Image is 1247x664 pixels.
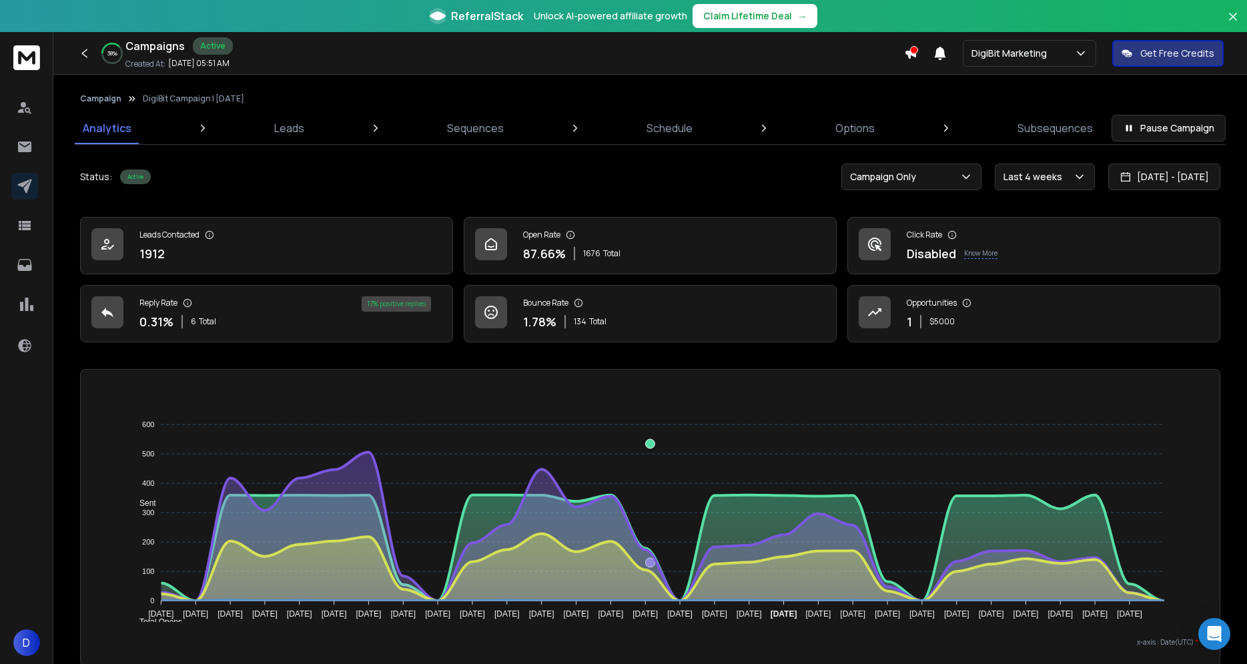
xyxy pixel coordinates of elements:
[534,9,687,23] p: Unlock AI-powered affiliate growth
[142,509,154,517] tspan: 300
[771,609,797,619] tspan: [DATE]
[583,248,600,259] span: 1676
[633,609,658,619] tspan: [DATE]
[827,112,883,144] a: Options
[80,217,453,274] a: Leads Contacted1912
[693,4,817,28] button: Claim Lifetime Deal→
[143,93,244,104] p: DigiBit Campaign | [DATE]
[451,8,523,24] span: ReferralStack
[142,538,154,546] tspan: 200
[907,244,956,263] p: Disabled
[142,567,154,575] tspan: 100
[523,244,566,263] p: 87.66 %
[639,112,701,144] a: Schedule
[1082,609,1108,619] tspan: [DATE]
[589,316,606,327] span: Total
[1048,609,1074,619] tspan: [DATE]
[907,230,942,240] p: Click Rate
[13,629,40,656] button: D
[1009,112,1101,144] a: Subsequences
[929,316,955,327] p: $ 5000
[523,298,568,308] p: Bounce Rate
[80,285,453,342] a: Reply Rate0.31%6Total17% positive replies
[252,609,278,619] tspan: [DATE]
[125,38,185,54] h1: Campaigns
[102,637,1198,647] p: x-axis : Date(UTC)
[1013,609,1039,619] tspan: [DATE]
[199,316,216,327] span: Total
[274,120,304,136] p: Leads
[142,479,154,487] tspan: 400
[287,609,312,619] tspan: [DATE]
[702,609,727,619] tspan: [DATE]
[75,112,139,144] a: Analytics
[964,248,997,259] p: Know More
[322,609,347,619] tspan: [DATE]
[850,170,921,184] p: Campaign Only
[598,609,624,619] tspan: [DATE]
[847,217,1220,274] a: Click RateDisabledKnow More
[120,170,151,184] div: Active
[149,609,174,619] tspan: [DATE]
[193,37,233,55] div: Active
[460,609,485,619] tspan: [DATE]
[464,217,837,274] a: Open Rate87.66%1676Total
[464,285,837,342] a: Bounce Rate1.78%134Total
[439,112,512,144] a: Sequences
[139,244,165,263] p: 1912
[667,609,693,619] tspan: [DATE]
[979,609,1004,619] tspan: [DATE]
[875,609,900,619] tspan: [DATE]
[80,93,121,104] button: Campaign
[737,609,762,619] tspan: [DATE]
[266,112,312,144] a: Leads
[1017,120,1093,136] p: Subsequences
[647,120,693,136] p: Schedule
[142,420,154,428] tspan: 600
[1108,163,1220,190] button: [DATE] - [DATE]
[362,296,431,312] div: 17 % positive replies
[125,59,165,69] p: Created At:
[835,120,875,136] p: Options
[971,47,1052,60] p: DigiBit Marketing
[150,597,154,605] tspan: 0
[840,609,865,619] tspan: [DATE]
[847,285,1220,342] a: Opportunities1$5000
[529,609,554,619] tspan: [DATE]
[1117,609,1142,619] tspan: [DATE]
[142,450,154,458] tspan: 500
[168,58,230,69] p: [DATE] 05:51 AM
[107,49,117,57] p: 38 %
[1198,618,1230,650] div: Open Intercom Messenger
[909,609,935,619] tspan: [DATE]
[139,230,199,240] p: Leads Contacted
[603,248,620,259] span: Total
[191,316,196,327] span: 6
[1112,115,1226,141] button: Pause Campaign
[218,609,243,619] tspan: [DATE]
[1112,40,1224,67] button: Get Free Credits
[564,609,589,619] tspan: [DATE]
[83,120,131,136] p: Analytics
[494,609,520,619] tspan: [DATE]
[129,499,156,508] span: Sent
[907,298,957,308] p: Opportunities
[390,609,416,619] tspan: [DATE]
[183,609,208,619] tspan: [DATE]
[797,9,807,23] span: →
[1224,8,1242,40] button: Close banner
[80,170,112,184] p: Status:
[139,312,173,331] p: 0.31 %
[523,230,560,240] p: Open Rate
[425,609,450,619] tspan: [DATE]
[944,609,969,619] tspan: [DATE]
[1140,47,1214,60] p: Get Free Credits
[139,298,177,308] p: Reply Rate
[574,316,586,327] span: 134
[907,312,912,331] p: 1
[523,312,556,331] p: 1.78 %
[129,617,182,627] span: Total Opens
[356,609,382,619] tspan: [DATE]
